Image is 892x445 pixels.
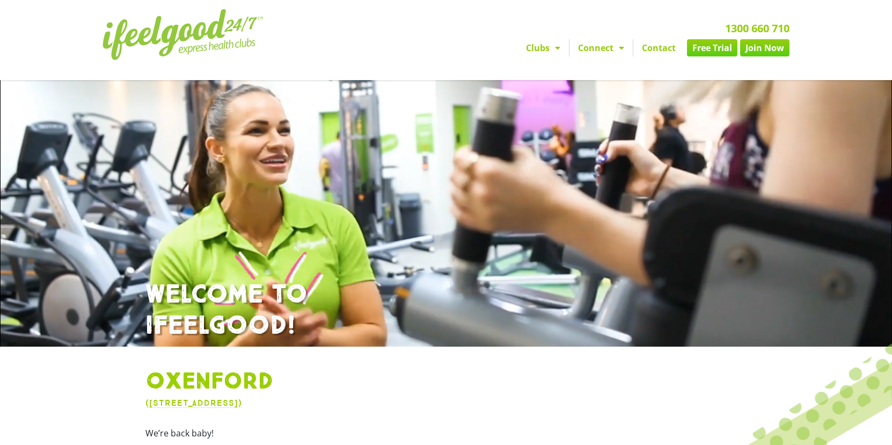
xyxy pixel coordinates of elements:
a: Free Trial [687,39,737,56]
a: Clubs [517,39,569,56]
a: Connect [569,39,633,56]
nav: Menu [347,39,789,56]
a: ([STREET_ADDRESS]) [145,398,242,408]
h1: WELCOME TO IFEELGOOD! [145,279,747,341]
a: 1300 660 710 [725,21,789,35]
a: Join Now [740,39,789,56]
h1: Oxenford [145,368,747,396]
a: Contact [633,39,684,56]
p: We’re back baby! [145,427,747,440]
